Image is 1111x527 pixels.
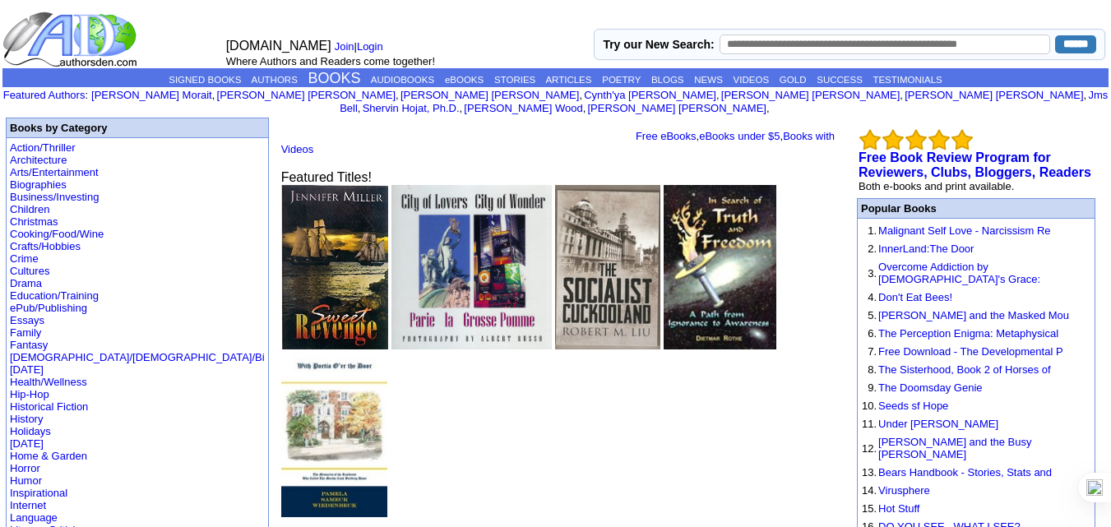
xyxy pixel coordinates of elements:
a: Under [PERSON_NAME] [878,418,998,430]
img: shim.gif [862,240,863,241]
a: The Perception Enigma: Metaphysical [878,327,1058,340]
a: eBooks under $5 [699,130,780,142]
a: BLOGS [651,75,684,85]
a: SIGNED BOOKS [169,75,241,85]
a: Bears Handbook - Stories, Stats and [878,466,1052,478]
img: shim.gif [862,482,863,483]
a: Holidays [10,425,51,437]
font: i [720,91,721,100]
img: shim.gif [862,433,863,434]
img: 20915.jpg [391,185,552,349]
a: Free eBooks [636,130,697,142]
img: bigemptystars.png [928,129,950,150]
a: Jms Bell [340,89,1108,114]
img: shim.gif [862,397,863,398]
b: Books by Category [10,122,107,134]
font: 2. [868,243,877,255]
a: Login [357,40,383,53]
img: bigemptystars.png [951,129,973,150]
a: History [10,413,43,425]
a: [DATE] [10,363,44,376]
a: Action/Thriller [10,141,75,154]
a: Essays [10,314,44,326]
a: ARTICLES [545,75,591,85]
font: Featured Titles! [281,170,372,184]
a: Free Book Review Program for Reviewers, Clubs, Bloggers, Readers [859,150,1091,179]
font: i [582,91,584,100]
a: Historical Fiction [10,400,88,413]
font: 12. [862,442,877,455]
img: logo_ad.gif [2,11,141,68]
a: InnerLand:The Door [878,243,974,255]
font: i [586,104,587,113]
font: 9. [868,381,877,394]
a: eBOOKS [445,75,484,85]
a: City of Lovers/City of Wonder (Paris/New York) photography by Albert Russo [391,338,552,352]
img: shim.gif [862,361,863,362]
a: [PERSON_NAME] [PERSON_NAME] [905,89,1083,101]
img: 67532.jpg [555,185,660,349]
font: 15. [862,502,877,515]
font: i [1086,91,1088,100]
a: Biographies [10,178,67,191]
font: | [335,40,389,53]
a: Cynth'ya [PERSON_NAME] [584,89,716,101]
font: 13. [862,466,877,478]
a: Fantasy [10,339,48,351]
a: In Search of Truth and Freedom; A Path from Ignorance to Awareness [664,338,776,352]
font: i [399,91,400,100]
img: 31529.jpg [281,185,389,349]
a: Hot Stuff [878,502,919,515]
a: Cooking/Food/Wine [10,228,104,240]
a: Humor [10,474,42,487]
a: [PERSON_NAME] [PERSON_NAME] [400,89,579,101]
font: 3. [868,267,877,280]
font: 1. [868,224,877,237]
font: i [360,104,362,113]
img: 744.jpg [664,185,776,349]
font: , , [281,130,835,155]
a: Virusphere [878,484,930,497]
font: 5. [868,309,877,321]
font: 10. [862,400,877,412]
img: bigemptystars.png [859,129,881,150]
a: Free Download - The Developmental P [878,345,1063,358]
a: Christmas [10,215,58,228]
a: Family [10,326,41,339]
a: SUCCESS [817,75,863,85]
a: The Socialist Cuckooland [555,338,660,352]
a: Health/Wellness [10,376,87,388]
img: bigemptystars.png [905,129,927,150]
font: i [770,104,771,113]
a: Home & Garden [10,450,87,462]
a: AUDIOBOOKS [371,75,434,85]
a: Join [335,40,354,53]
a: GOLD [780,75,807,85]
font: 11. [862,418,877,430]
a: [PERSON_NAME] and the Masked Mou [878,309,1069,321]
a: Sweet Revenge - Audio Book [281,338,389,352]
font: , , , , , , , , , , [91,89,1108,114]
font: i [903,91,905,100]
font: [DOMAIN_NAME] [226,39,331,53]
a: [PERSON_NAME] [PERSON_NAME] [721,89,900,101]
a: The Sisterhood, Book 2 of Horses of [878,363,1051,376]
a: AUTHORS [252,75,298,85]
img: bigemptystars.png [882,129,904,150]
a: ePub/Publishing [10,302,87,314]
a: TESTIMONIALS [873,75,942,85]
font: 8. [868,363,877,376]
a: Cultures [10,265,49,277]
a: With Portia O'er the Door [281,506,387,520]
a: Malignant Self Love - Narcissism Re [878,224,1051,237]
a: Seeds sf Hope [878,400,948,412]
a: [PERSON_NAME] Morait [91,89,212,101]
a: POETRY [602,75,641,85]
a: NEWS [694,75,723,85]
iframe: fb:like Facebook Social Plugin [281,123,627,140]
a: VIDEOS [734,75,769,85]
